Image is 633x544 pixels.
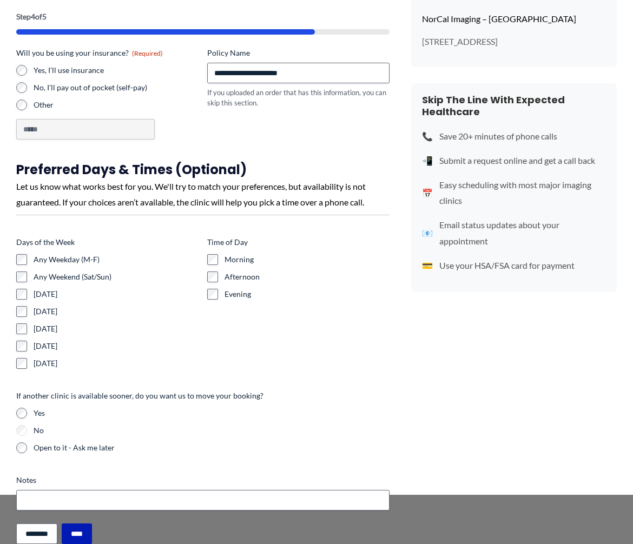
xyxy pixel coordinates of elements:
[207,48,390,58] label: Policy Name
[422,177,606,209] li: Easy scheduling with most major imaging clinics
[34,65,199,76] label: Yes, I'll use insurance
[34,254,199,265] label: Any Weekday (M-F)
[225,271,390,282] label: Afternoon
[422,128,606,144] li: Save 20+ minutes of phone calls
[422,36,606,48] p: [STREET_ADDRESS]
[422,152,433,169] span: 📲
[34,341,199,351] label: [DATE]
[422,128,433,144] span: 📞
[422,257,606,274] li: Use your HSA/FSA card for payment
[16,13,390,21] p: Step of
[34,82,199,93] label: No, I'll pay out of pocket (self-pay)
[225,254,390,265] label: Morning
[16,161,390,178] h3: Preferred Days & Times (Optional)
[422,152,606,169] li: Submit a request online and get a call back
[225,289,390,300] label: Evening
[16,237,75,248] legend: Days of the Week
[422,257,433,274] span: 💳
[207,237,248,248] legend: Time of Day
[34,442,390,453] label: Open to it - Ask me later
[34,271,199,282] label: Any Weekend (Sat/Sun)
[34,289,199,300] label: [DATE]
[34,425,390,436] label: No
[16,48,163,58] legend: Will you be using your insurance?
[422,225,433,241] span: 📧
[132,49,163,57] span: (Required)
[16,119,155,140] input: Other Choice, please specify
[422,94,606,117] h4: Skip The Line With Expected Healthcare
[16,178,390,210] div: Let us know what works best for you. We'll try to match your preferences, but availability is not...
[34,358,199,369] label: [DATE]
[31,12,35,21] span: 4
[42,12,47,21] span: 5
[422,185,433,201] span: 📅
[422,217,606,249] li: Email status updates about your appointment
[16,390,263,401] legend: If another clinic is available sooner, do you want us to move your booking?
[34,99,199,110] label: Other
[34,408,390,419] label: Yes
[16,475,390,486] label: Notes
[422,11,606,27] p: NorCal Imaging – [GEOGRAPHIC_DATA]
[207,88,390,108] div: If you uploaded an order that has this information, you can skip this section.
[34,306,199,317] label: [DATE]
[34,323,199,334] label: [DATE]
